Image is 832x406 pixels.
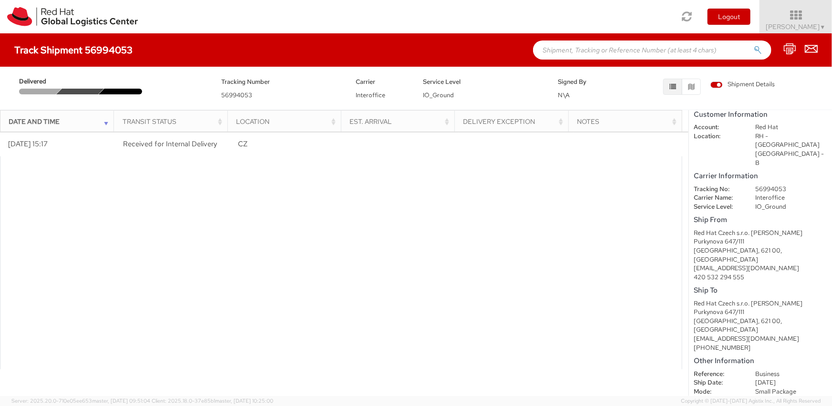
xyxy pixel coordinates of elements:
span: Delivered [19,77,60,86]
dt: Tracking No: [687,185,748,194]
div: [PHONE_NUMBER] [694,344,827,353]
div: Purkynova 647/111 [694,237,827,246]
span: Interoffice [356,91,385,99]
div: 420 532 294 555 [694,273,827,282]
div: Est. Arrival [349,117,452,126]
button: Logout [708,9,750,25]
div: Notes [577,117,679,126]
span: IO_Ground [423,91,454,99]
h5: Ship From [694,216,827,224]
div: Delivery Exception [463,117,565,126]
h5: Tracking Number [221,79,341,85]
div: Red Hat Czech s.r.o. [PERSON_NAME] [694,229,827,238]
span: ▼ [820,23,826,31]
span: 56994053 [221,91,252,99]
span: [PERSON_NAME] [766,22,826,31]
span: Shipment Details [710,80,775,89]
span: Copyright © [DATE]-[DATE] Agistix Inc., All Rights Reserved [681,397,821,405]
dt: Reference: [687,370,748,379]
h4: Track Shipment 56994053 [14,45,133,55]
div: Red Hat Czech s.r.o. [PERSON_NAME] [694,299,827,308]
div: Date and Time [9,117,111,126]
img: rh-logistics-00dfa346123c4ec078e1.svg [7,7,138,26]
h5: Other Information [694,357,827,365]
span: master, [DATE] 10:25:00 [215,397,273,404]
div: [GEOGRAPHIC_DATA], 621 00, [GEOGRAPHIC_DATA] [694,317,827,335]
dt: Service Level: [687,203,748,212]
span: Client: 2025.18.0-37e85b1 [152,397,273,404]
h5: Signed By [558,79,611,85]
div: Location [236,117,338,126]
dt: Location: [687,132,748,141]
dt: Mode: [687,387,748,396]
dt: Account: [687,123,748,132]
span: Server: 2025.20.0-710e05ee653 [11,397,150,404]
div: [GEOGRAPHIC_DATA], 621 00, [GEOGRAPHIC_DATA] [694,246,827,264]
h5: Carrier [356,79,409,85]
div: Transit Status [123,117,225,126]
div: Purkynova 647/111 [694,308,827,317]
dt: Carrier Name: [687,193,748,203]
input: Shipment, Tracking or Reference Number (at least 4 chars) [533,41,771,60]
h5: Service Level [423,79,543,85]
span: CZ [238,139,247,149]
span: N\A [558,91,570,99]
div: [EMAIL_ADDRESS][DOMAIN_NAME] [694,335,827,344]
h5: Ship To [694,286,827,294]
dt: Ship Date: [687,378,748,387]
span: master, [DATE] 09:51:04 [92,397,150,404]
span: Received for Internal Delivery [123,139,217,149]
h5: Customer Information [694,111,827,119]
label: Shipment Details [710,80,775,91]
h5: Carrier Information [694,172,827,180]
div: [EMAIL_ADDRESS][DOMAIN_NAME] [694,264,827,273]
